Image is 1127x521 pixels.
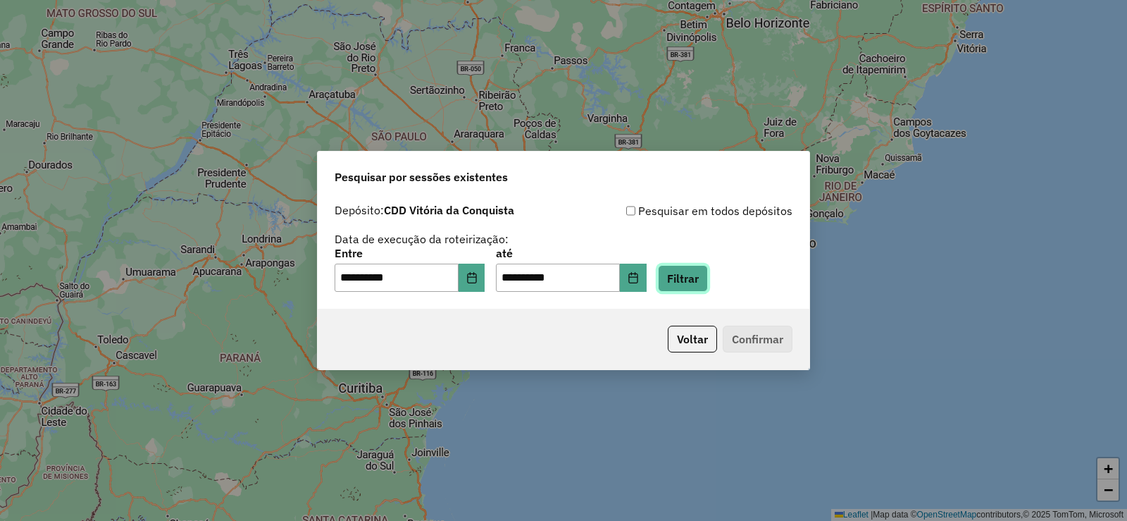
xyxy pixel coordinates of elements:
[496,245,646,262] label: até
[335,168,508,185] span: Pesquisar por sessões existentes
[620,264,647,292] button: Choose Date
[384,203,514,217] strong: CDD Vitória da Conquista
[658,265,708,292] button: Filtrar
[563,202,792,219] div: Pesquisar em todos depósitos
[459,264,485,292] button: Choose Date
[335,202,514,219] label: Depósito:
[335,231,509,247] label: Data de execução da roteirização:
[668,326,717,353] button: Voltar
[335,245,485,262] label: Entre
